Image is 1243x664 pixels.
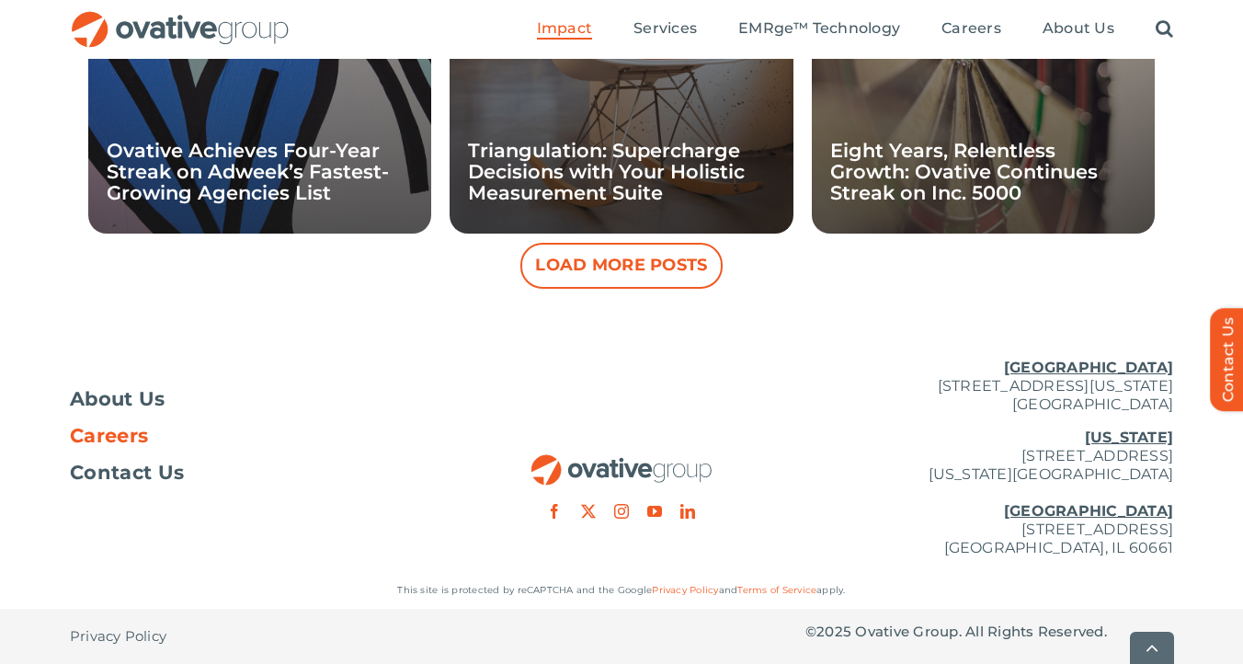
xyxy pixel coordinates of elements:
[1085,429,1173,446] u: [US_STATE]
[830,139,1098,204] a: Eight Years, Relentless Growth: Ovative Continues Streak on Inc. 5000
[520,243,723,289] button: Load More Posts
[70,390,438,482] nav: Footer Menu
[70,627,166,646] span: Privacy Policy
[70,9,291,27] a: OG_Full_horizontal_RGB
[70,464,184,482] span: Contact Us
[1004,359,1173,376] u: [GEOGRAPHIC_DATA]
[70,390,165,408] span: About Us
[614,504,629,519] a: instagram
[70,390,438,408] a: About Us
[70,464,438,482] a: Contact Us
[530,452,713,470] a: OG_Full_horizontal_RGB
[647,504,662,519] a: youtube
[107,139,389,204] a: Ovative Achieves Four-Year Streak on Adweek’s Fastest-Growing Agencies List
[805,359,1173,414] p: [STREET_ADDRESS][US_STATE] [GEOGRAPHIC_DATA]
[738,19,900,38] span: EMRge™ Technology
[581,504,596,519] a: twitter
[941,19,1001,40] a: Careers
[70,609,166,664] a: Privacy Policy
[805,429,1173,557] p: [STREET_ADDRESS] [US_STATE][GEOGRAPHIC_DATA] [STREET_ADDRESS] [GEOGRAPHIC_DATA], IL 60661
[547,504,562,519] a: facebook
[1004,502,1173,520] u: [GEOGRAPHIC_DATA]
[537,19,592,38] span: Impact
[652,584,718,596] a: Privacy Policy
[70,427,438,445] a: Careers
[1156,19,1173,40] a: Search
[680,504,695,519] a: linkedin
[537,19,592,40] a: Impact
[1043,19,1114,40] a: About Us
[805,623,1173,641] p: © Ovative Group. All Rights Reserved.
[468,139,745,204] a: Triangulation: Supercharge Decisions with Your Holistic Measurement Suite
[633,19,697,38] span: Services
[70,427,148,445] span: Careers
[737,584,816,596] a: Terms of Service
[633,19,697,40] a: Services
[738,19,900,40] a: EMRge™ Technology
[70,581,1173,600] p: This site is protected by reCAPTCHA and the Google and apply.
[816,623,851,640] span: 2025
[70,609,438,664] nav: Footer - Privacy Policy
[941,19,1001,38] span: Careers
[1043,19,1114,38] span: About Us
